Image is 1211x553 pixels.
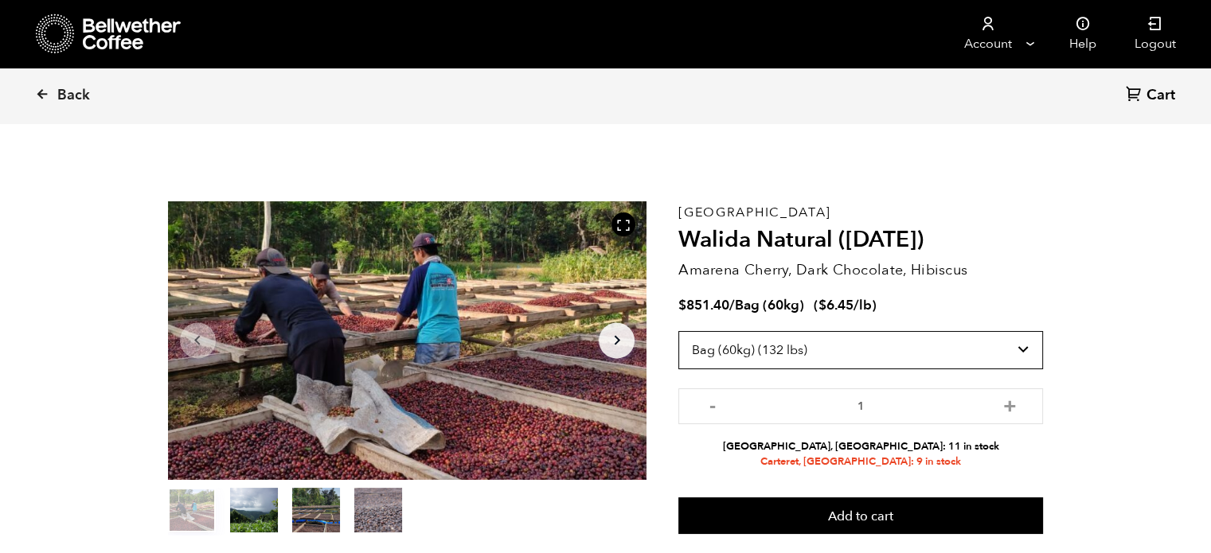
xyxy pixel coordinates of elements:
h2: Walida Natural ([DATE]) [678,227,1043,254]
span: ( ) [814,296,877,314]
span: Bag (60kg) [735,296,804,314]
a: Cart [1126,85,1179,107]
li: [GEOGRAPHIC_DATA], [GEOGRAPHIC_DATA]: 11 in stock [678,439,1043,454]
span: Cart [1147,86,1175,105]
span: /lb [854,296,872,314]
li: Carteret, [GEOGRAPHIC_DATA]: 9 in stock [678,454,1043,469]
bdi: 6.45 [818,296,854,314]
bdi: 851.40 [678,296,729,314]
span: $ [678,296,686,314]
span: Back [57,86,90,105]
button: - [702,396,722,412]
button: + [999,396,1019,412]
span: / [729,296,735,314]
p: Amarena Cherry, Dark Chocolate, Hibiscus [678,259,1043,281]
span: $ [818,296,826,314]
button: Add to cart [678,497,1043,534]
